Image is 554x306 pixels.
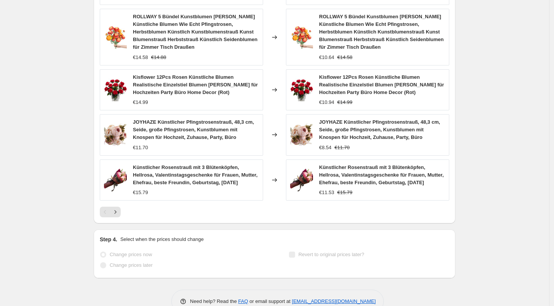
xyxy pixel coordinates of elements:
div: €14.58 [133,54,148,61]
span: ROLLWAY 5 Bündel Kunstblumen [PERSON_NAME] Künstliche Blumen Wie Echt Pfingstrosen, Herbstblumen ... [319,14,444,50]
span: Kisflower 12Pcs Rosen Künstliche Blumen Realistische Einzelstiel Blumen [PERSON_NAME] für Hochzei... [319,74,444,95]
nav: Pagination [100,207,121,217]
a: FAQ [238,298,248,304]
span: Künstlicher Rosenstrauß mit 3 Blütenköpfen, Hellrosa, Valentinstagsgeschenke für Frauen, Mutter, ... [319,164,444,185]
img: 51WEjF-vMqL_80x.jpg [104,169,127,191]
span: Need help? Read the [190,298,238,304]
strike: €11.70 [335,144,350,151]
div: €10.94 [319,99,334,106]
span: JOYHAZE Künstlicher Pfingstrosenstrauß, 48,3 cm, Seide, große Pfingstrosen, Kunstblumen mit Knosp... [319,119,440,140]
img: 71aimqXSLLL_80x.jpg [104,26,127,49]
div: €11.53 [319,189,334,196]
span: Künstlicher Rosenstrauß mit 3 Blütenköpfen, Hellrosa, Valentinstagsgeschenke für Frauen, Mutter, ... [133,164,257,185]
span: Change prices later [110,262,153,268]
span: Kisflower 12Pcs Rosen Künstliche Blumen Realistische Einzelstiel Blumen [PERSON_NAME] für Hochzei... [133,74,258,95]
img: 51WEjF-vMqL_80x.jpg [290,169,313,191]
strike: €14.99 [337,99,353,106]
img: 71_VC2yAMiL_80x.jpg [290,78,313,101]
p: Select when the prices should change [120,236,204,243]
div: €15.79 [133,189,148,196]
button: Next [110,207,121,217]
span: ROLLWAY 5 Bündel Kunstblumen [PERSON_NAME] Künstliche Blumen Wie Echt Pfingstrosen, Herbstblumen ... [133,14,257,50]
div: €11.70 [133,144,148,151]
img: 71_VC2yAMiL_80x.jpg [104,78,127,101]
div: €14.99 [133,99,148,106]
img: 71aimqXSLLL_80x.jpg [290,26,313,49]
span: Revert to original prices later? [299,252,364,257]
div: €8.54 [319,144,332,151]
span: or email support at [248,298,292,304]
img: 71JtK8969eL_80x.jpg [290,123,313,146]
img: 71JtK8969eL_80x.jpg [104,123,127,146]
strike: €15.79 [337,189,353,196]
span: Change prices now [110,252,152,257]
strike: €14.58 [337,54,353,61]
h2: Step 4. [100,236,117,243]
div: €10.64 [319,54,334,61]
a: [EMAIL_ADDRESS][DOMAIN_NAME] [292,298,376,304]
span: JOYHAZE Künstlicher Pfingstrosenstrauß, 48,3 cm, Seide, große Pfingstrosen, Kunstblumen mit Knosp... [133,119,254,140]
strike: €14.88 [151,54,166,61]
